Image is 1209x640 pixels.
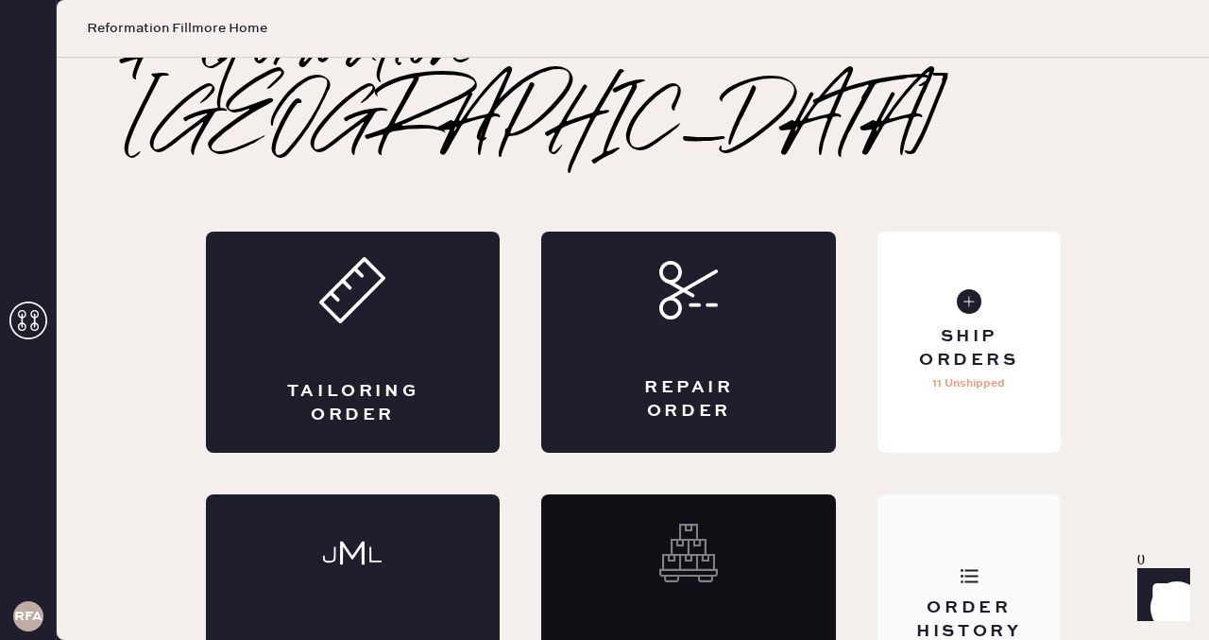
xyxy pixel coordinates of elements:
[617,376,760,424] div: Repair Order
[1119,555,1200,636] iframe: Front Chat
[14,610,43,623] h3: RFA
[132,12,1133,164] h2: Reformation [GEOGRAPHIC_DATA]
[932,372,1005,395] p: 11 Unshipped
[281,380,425,427] div: Tailoring Order
[893,325,1045,372] div: Ship Orders
[87,19,267,38] span: Reformation Fillmore Home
